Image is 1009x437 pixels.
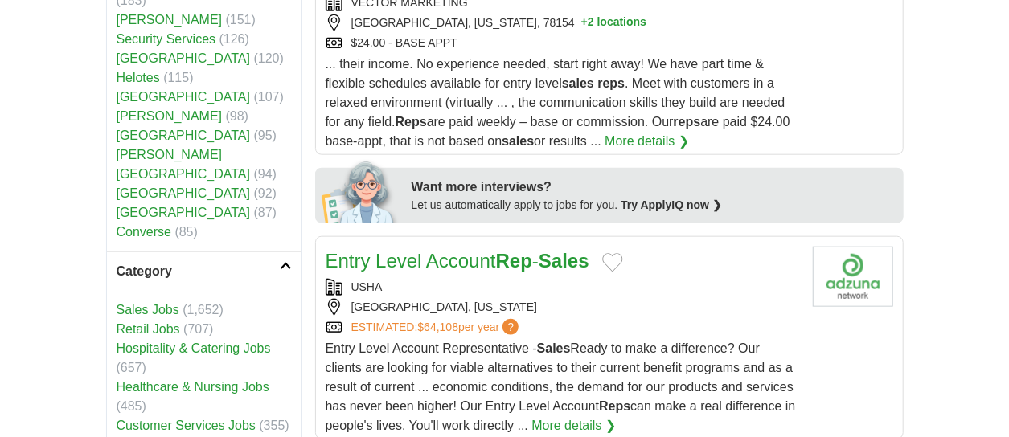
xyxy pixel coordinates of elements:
a: [PERSON_NAME] [117,109,223,123]
strong: Reps [396,115,427,129]
strong: Sales [539,250,589,272]
span: Entry Level Account Representative - Ready to make a difference? Our clients are looking for viab... [326,341,796,432]
a: Security Services [117,32,216,46]
span: ? [502,319,519,335]
a: [GEOGRAPHIC_DATA] [117,90,251,104]
strong: Rep [496,250,532,272]
strong: Sales [537,341,571,355]
span: (707) [183,322,213,336]
span: (120) [254,51,284,65]
span: (355) [259,419,289,432]
div: [GEOGRAPHIC_DATA], [US_STATE] [326,299,800,316]
a: [GEOGRAPHIC_DATA] [117,129,251,142]
a: Healthcare & Nursing Jobs [117,380,269,394]
strong: sales [562,76,594,90]
a: Retail Jobs [117,322,180,336]
strong: sales [502,134,534,148]
div: Want more interviews? [412,178,894,197]
a: Category [107,251,301,291]
h2: Category [117,262,280,281]
a: Helotes [117,71,160,84]
a: [PERSON_NAME] [117,13,223,27]
a: More details ❯ [605,132,689,151]
div: $24.00 - BASE APPT [326,35,800,51]
span: (107) [254,90,284,104]
div: USHA [326,279,800,296]
span: (657) [117,361,146,374]
span: $64,108 [417,321,458,333]
a: Hospitality & Catering Jobs [117,341,271,355]
span: (485) [117,399,146,413]
span: (115) [163,71,193,84]
span: (94) [254,167,277,181]
strong: reps [674,115,701,129]
span: (1,652) [183,303,224,317]
img: Company logo [813,247,893,307]
a: Customer Services Jobs [117,419,256,432]
a: More details ❯ [531,416,616,435]
span: (151) [226,13,256,27]
a: Try ApplyIQ now ❯ [621,198,722,211]
a: [PERSON_NAME][GEOGRAPHIC_DATA] [117,148,251,181]
a: ESTIMATED:$64,108per year? [351,319,523,336]
span: (92) [254,186,277,200]
a: Entry Level AccountRep-Sales [326,250,589,272]
strong: Reps [599,399,630,413]
span: (126) [219,32,249,46]
span: (95) [254,129,277,142]
span: (87) [254,206,277,219]
span: + [581,14,588,31]
a: [GEOGRAPHIC_DATA] [117,186,251,200]
a: [GEOGRAPHIC_DATA] [117,206,251,219]
a: [GEOGRAPHIC_DATA] [117,51,251,65]
button: +2 locations [581,14,646,31]
a: Converse [117,225,171,239]
img: apply-iq-scientist.png [322,159,400,223]
strong: reps [597,76,625,90]
div: Let us automatically apply to jobs for you. [412,197,894,214]
a: Sales Jobs [117,303,179,317]
div: [GEOGRAPHIC_DATA], [US_STATE], 78154 [326,14,800,31]
span: ... their income. No experience needed, start right away! We have part time & flexible schedules ... [326,57,790,148]
button: Add to favorite jobs [602,253,623,272]
span: (98) [226,109,248,123]
span: (85) [174,225,197,239]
